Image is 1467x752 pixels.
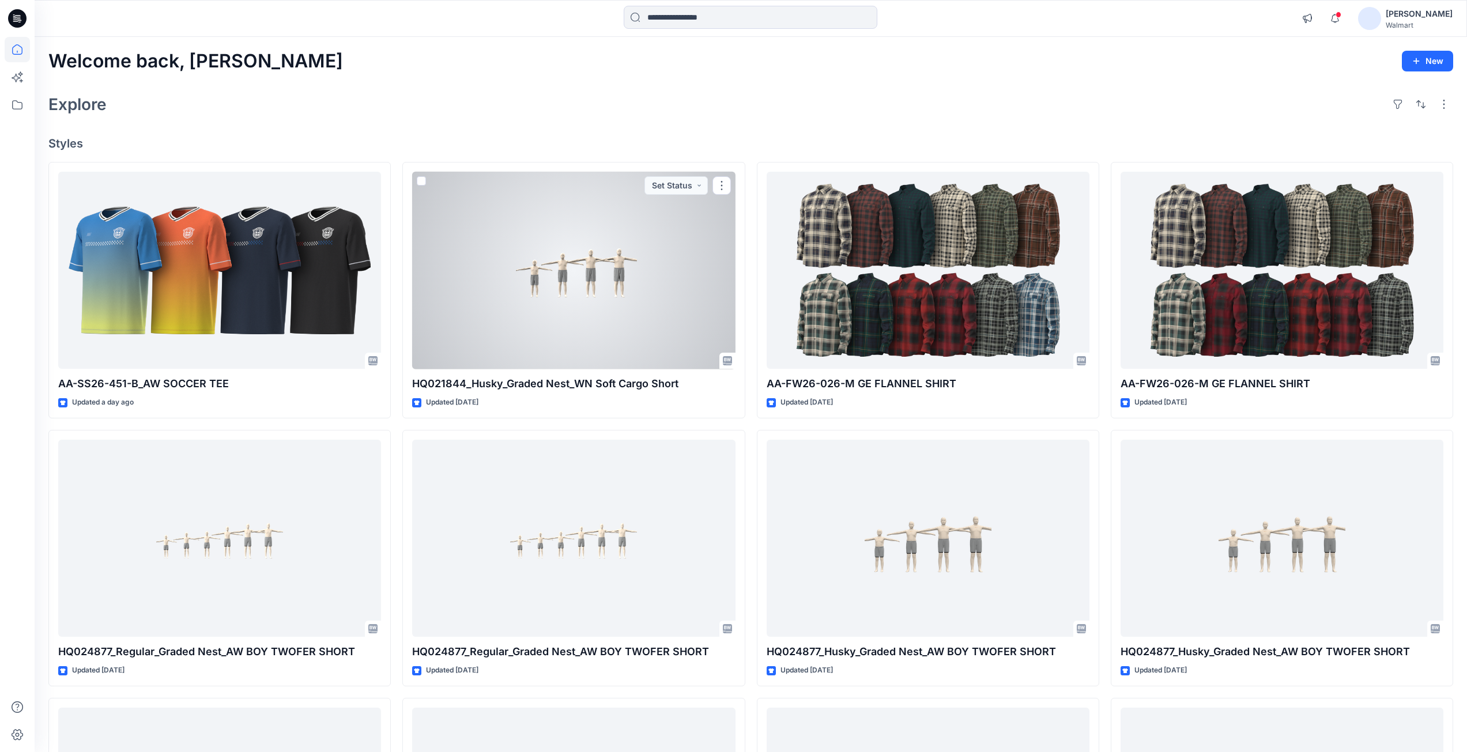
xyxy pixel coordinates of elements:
a: HQ024877_Regular_Graded Nest_AW BOY TWOFER SHORT [412,440,735,637]
a: AA-SS26-451-B_AW SOCCER TEE [58,172,381,369]
h4: Styles [48,137,1453,150]
p: Updated a day ago [72,396,134,409]
p: HQ024877_Husky_Graded Nest_AW BOY TWOFER SHORT [767,644,1089,660]
p: Updated [DATE] [72,664,125,677]
a: AA-FW26-026-M GE FLANNEL SHIRT [1121,172,1443,369]
p: Updated [DATE] [1134,396,1187,409]
div: [PERSON_NAME] [1386,7,1453,21]
p: AA-SS26-451-B_AW SOCCER TEE [58,376,381,392]
a: HQ024877_Husky_Graded Nest_AW BOY TWOFER SHORT [767,440,1089,637]
a: HQ024877_Regular_Graded Nest_AW BOY TWOFER SHORT [58,440,381,637]
p: HQ021844_Husky_Graded Nest_WN Soft Cargo Short [412,376,735,392]
a: AA-FW26-026-M GE FLANNEL SHIRT [767,172,1089,369]
p: Updated [DATE] [426,396,478,409]
h2: Welcome back, [PERSON_NAME] [48,51,343,72]
a: HQ024877_Husky_Graded Nest_AW BOY TWOFER SHORT [1121,440,1443,637]
img: avatar [1358,7,1381,30]
a: HQ021844_Husky_Graded Nest_WN Soft Cargo Short [412,172,735,369]
p: Updated [DATE] [426,664,478,677]
p: HQ024877_Husky_Graded Nest_AW BOY TWOFER SHORT [1121,644,1443,660]
p: Updated [DATE] [780,396,833,409]
h2: Explore [48,95,107,114]
div: Walmart [1386,21,1453,29]
p: HQ024877_Regular_Graded Nest_AW BOY TWOFER SHORT [58,644,381,660]
p: HQ024877_Regular_Graded Nest_AW BOY TWOFER SHORT [412,644,735,660]
button: New [1402,51,1453,71]
p: Updated [DATE] [1134,664,1187,677]
p: Updated [DATE] [780,664,833,677]
p: AA-FW26-026-M GE FLANNEL SHIRT [1121,376,1443,392]
p: AA-FW26-026-M GE FLANNEL SHIRT [767,376,1089,392]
